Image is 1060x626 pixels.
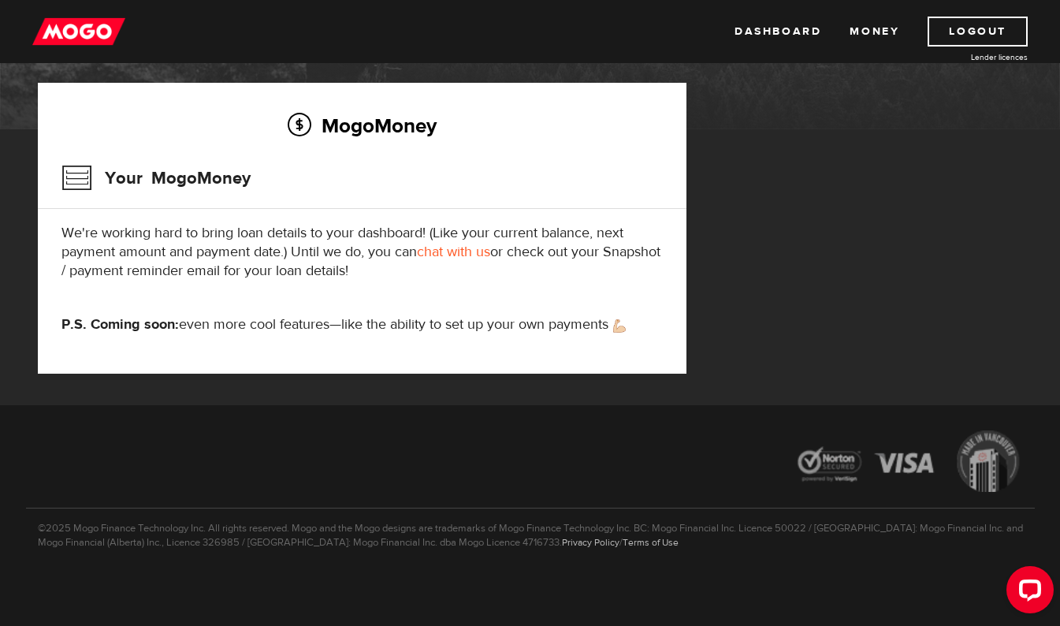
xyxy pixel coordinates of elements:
[909,51,1028,63] a: Lender licences
[26,508,1035,550] p: ©2025 Mogo Finance Technology Inc. All rights reserved. Mogo and the Mogo designs are trademarks ...
[61,315,179,333] strong: P.S. Coming soon:
[32,17,125,47] img: mogo_logo-11ee424be714fa7cbb0f0f49df9e16ec.png
[61,109,663,142] h2: MogoMoney
[783,419,1035,508] img: legal-icons-92a2ffecb4d32d839781d1b4e4802d7b.png
[994,560,1060,626] iframe: LiveChat chat widget
[623,536,679,549] a: Terms of Use
[562,536,619,549] a: Privacy Policy
[928,17,1028,47] a: Logout
[61,315,663,334] p: even more cool features—like the ability to set up your own payments
[850,17,899,47] a: Money
[417,243,490,261] a: chat with us
[61,158,251,199] h3: Your MogoMoney
[735,17,821,47] a: Dashboard
[613,319,626,333] img: strong arm emoji
[61,224,663,281] p: We're working hard to bring loan details to your dashboard! (Like your current balance, next paym...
